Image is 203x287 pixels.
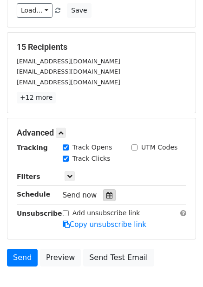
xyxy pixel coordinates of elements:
[72,143,112,152] label: Track Opens
[17,68,120,75] small: [EMAIL_ADDRESS][DOMAIN_NAME]
[63,191,97,199] span: Send now
[17,3,52,18] a: Load...
[17,58,120,65] small: [EMAIL_ADDRESS][DOMAIN_NAME]
[141,143,177,152] label: UTM Codes
[17,79,120,86] small: [EMAIL_ADDRESS][DOMAIN_NAME]
[17,128,186,138] h5: Advanced
[72,208,140,218] label: Add unsubscribe link
[17,210,62,217] strong: Unsubscribe
[17,173,40,180] strong: Filters
[72,154,111,164] label: Track Clicks
[40,249,81,266] a: Preview
[17,191,50,198] strong: Schedule
[17,144,48,151] strong: Tracking
[67,3,91,18] button: Save
[17,92,56,103] a: +12 more
[7,249,38,266] a: Send
[83,249,154,266] a: Send Test Email
[63,220,146,229] a: Copy unsubscribe link
[157,242,203,287] iframe: Chat Widget
[17,42,186,52] h5: 15 Recipients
